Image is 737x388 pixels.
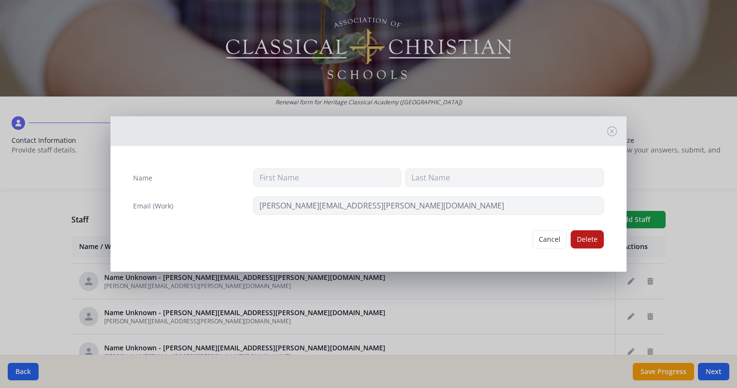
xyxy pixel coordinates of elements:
button: Cancel [532,230,567,249]
label: Name [133,173,152,183]
button: Delete [571,230,604,249]
input: contact@site.com [253,196,604,215]
label: Email (Work) [133,201,173,211]
input: First Name [253,168,401,187]
input: Last Name [405,168,604,187]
